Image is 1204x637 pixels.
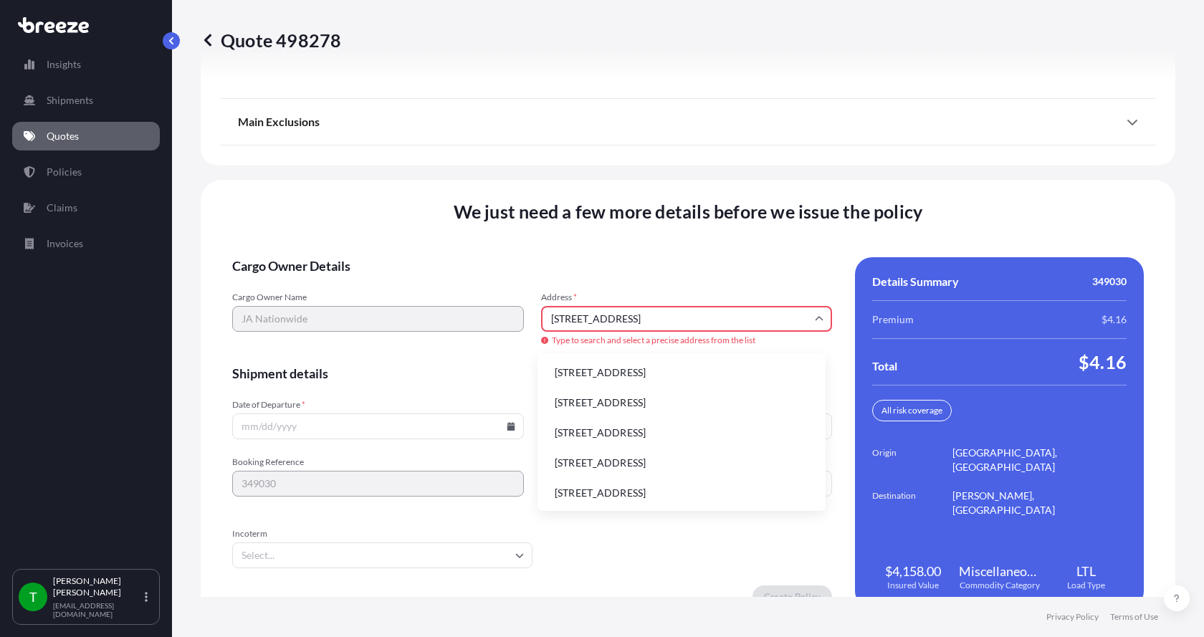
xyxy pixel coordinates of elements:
[764,590,821,604] p: Create Policy
[1092,274,1127,289] span: 349030
[1079,350,1127,373] span: $4.16
[12,86,160,115] a: Shipments
[543,419,820,446] li: [STREET_ADDRESS]
[238,105,1138,139] div: Main Exclusions
[872,359,897,373] span: Total
[12,122,160,150] a: Quotes
[47,236,83,251] p: Invoices
[960,580,1040,591] span: Commodity Category
[541,335,833,346] span: Type to search and select a precise address from the list
[238,115,320,129] span: Main Exclusions
[1046,611,1099,623] a: Privacy Policy
[232,365,832,382] span: Shipment details
[454,200,923,223] span: We just need a few more details before we issue the policy
[872,274,959,289] span: Details Summary
[952,489,1127,517] span: [PERSON_NAME], [GEOGRAPHIC_DATA]
[887,580,939,591] span: Insured Value
[12,158,160,186] a: Policies
[543,389,820,416] li: [STREET_ADDRESS]
[29,590,37,604] span: T
[47,93,93,107] p: Shipments
[232,456,524,468] span: Booking Reference
[952,446,1127,474] span: [GEOGRAPHIC_DATA], [GEOGRAPHIC_DATA]
[872,400,952,421] div: All risk coverage
[1076,562,1096,580] span: LTL
[543,479,820,507] li: [STREET_ADDRESS]
[12,50,160,79] a: Insights
[47,165,82,179] p: Policies
[232,471,524,497] input: Your internal reference
[872,489,952,517] span: Destination
[543,449,820,476] li: [STREET_ADDRESS]
[47,129,79,143] p: Quotes
[232,292,524,303] span: Cargo Owner Name
[201,29,341,52] p: Quote 498278
[12,193,160,222] a: Claims
[53,601,142,618] p: [EMAIL_ADDRESS][DOMAIN_NAME]
[232,257,832,274] span: Cargo Owner Details
[541,306,833,332] input: Cargo owner address
[1102,312,1127,327] span: $4.16
[1110,611,1158,623] a: Terms of Use
[232,528,532,540] span: Incoterm
[232,542,532,568] input: Select...
[47,201,77,215] p: Claims
[959,562,1040,580] span: Miscellaneous Manufactured Articles
[872,446,952,474] span: Origin
[541,292,833,303] span: Address
[1067,580,1105,591] span: Load Type
[543,359,820,386] li: [STREET_ADDRESS]
[232,413,524,439] input: mm/dd/yyyy
[53,575,142,598] p: [PERSON_NAME] [PERSON_NAME]
[885,562,941,580] span: $4,158.00
[752,585,832,608] button: Create Policy
[872,312,914,327] span: Premium
[12,229,160,258] a: Invoices
[232,399,524,411] span: Date of Departure
[47,57,81,72] p: Insights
